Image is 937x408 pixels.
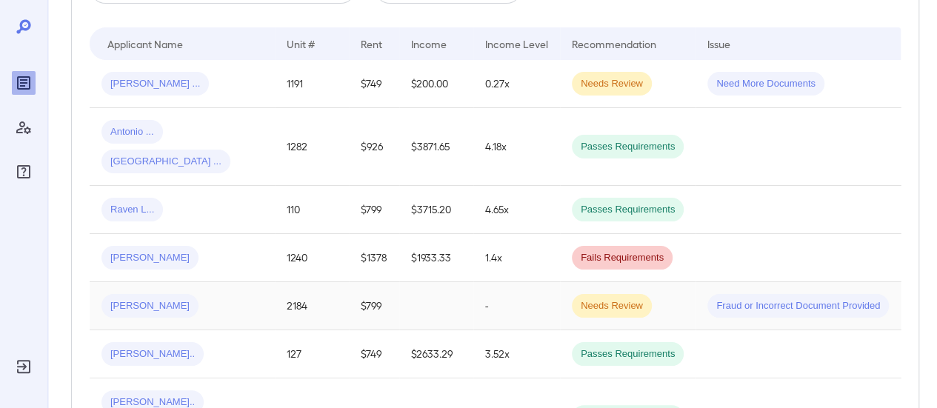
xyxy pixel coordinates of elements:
[361,35,384,53] div: Rent
[275,282,349,330] td: 2184
[572,77,652,91] span: Needs Review
[101,155,230,169] span: [GEOGRAPHIC_DATA] ...
[473,108,560,186] td: 4.18x
[12,116,36,139] div: Manage Users
[707,77,824,91] span: Need More Documents
[399,60,473,108] td: $200.00
[473,186,560,234] td: 4.65x
[572,347,684,361] span: Passes Requirements
[101,125,163,139] span: Antonio ...
[399,234,473,282] td: $1933.33
[473,60,560,108] td: 0.27x
[275,234,349,282] td: 1240
[12,71,36,95] div: Reports
[473,234,560,282] td: 1.4x
[101,251,199,265] span: [PERSON_NAME]
[275,330,349,378] td: 127
[572,299,652,313] span: Needs Review
[107,35,183,53] div: Applicant Name
[12,355,36,378] div: Log Out
[101,347,204,361] span: [PERSON_NAME]..
[275,186,349,234] td: 110
[399,108,473,186] td: $3871.65
[473,282,560,330] td: -
[399,330,473,378] td: $2633.29
[349,282,399,330] td: $799
[12,160,36,184] div: FAQ
[349,234,399,282] td: $1378
[275,108,349,186] td: 1282
[572,35,656,53] div: Recommendation
[101,77,209,91] span: [PERSON_NAME] ...
[101,299,199,313] span: [PERSON_NAME]
[275,60,349,108] td: 1191
[411,35,447,53] div: Income
[707,35,731,53] div: Issue
[287,35,315,53] div: Unit #
[349,330,399,378] td: $749
[349,108,399,186] td: $926
[349,186,399,234] td: $799
[485,35,548,53] div: Income Level
[572,203,684,217] span: Passes Requirements
[572,140,684,154] span: Passes Requirements
[707,299,889,313] span: Fraud or Incorrect Document Provided
[572,251,673,265] span: Fails Requirements
[473,330,560,378] td: 3.52x
[101,203,163,217] span: Raven L...
[349,60,399,108] td: $749
[399,186,473,234] td: $3715.20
